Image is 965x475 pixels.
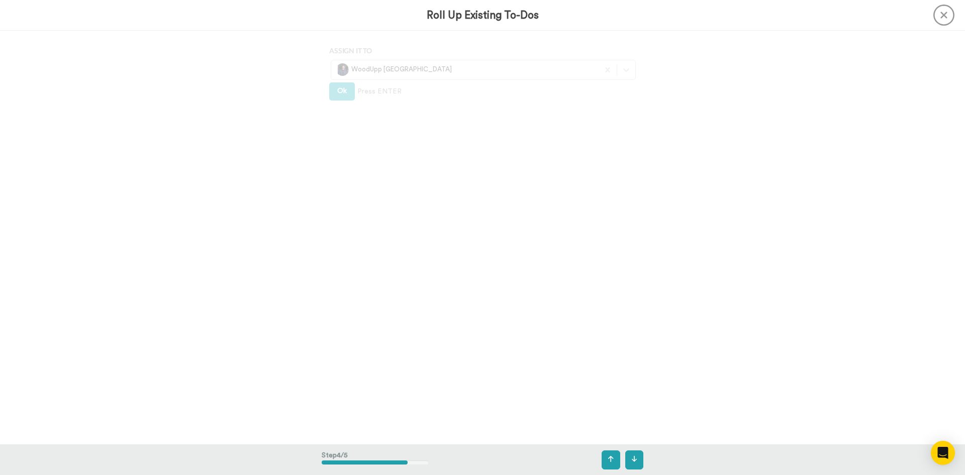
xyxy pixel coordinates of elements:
[427,10,539,21] h3: Roll Up Existing To-Dos
[357,86,402,97] span: Press ENTER
[931,441,955,465] div: Open Intercom Messenger
[337,87,347,94] span: Ok
[322,445,429,474] div: Step 4 / 5
[329,82,355,101] button: Ok
[336,63,349,76] img: 66546940-14f6-4e07-b061-0f64fbfd6493-1589472754.jpg
[336,63,594,76] div: WoodUpp [GEOGRAPHIC_DATA]
[329,47,636,54] h4: Assign It To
